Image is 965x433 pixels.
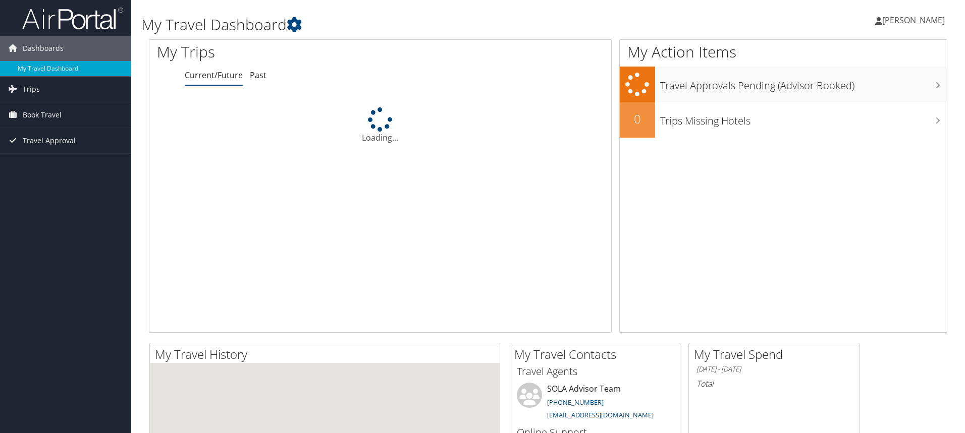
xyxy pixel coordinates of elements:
[23,36,64,61] span: Dashboards
[882,15,945,26] span: [PERSON_NAME]
[512,383,677,424] li: SOLA Advisor Team
[157,41,411,63] h1: My Trips
[250,70,266,81] a: Past
[23,128,76,153] span: Travel Approval
[185,70,243,81] a: Current/Future
[149,107,611,144] div: Loading...
[620,110,655,128] h2: 0
[694,346,860,363] h2: My Travel Spend
[155,346,500,363] h2: My Travel History
[23,102,62,128] span: Book Travel
[696,378,852,389] h6: Total
[514,346,680,363] h2: My Travel Contacts
[620,102,947,138] a: 0Trips Missing Hotels
[620,41,947,63] h1: My Action Items
[875,5,955,35] a: [PERSON_NAME]
[547,410,654,419] a: [EMAIL_ADDRESS][DOMAIN_NAME]
[23,77,40,102] span: Trips
[696,364,852,374] h6: [DATE] - [DATE]
[517,364,672,379] h3: Travel Agents
[660,74,947,93] h3: Travel Approvals Pending (Advisor Booked)
[620,67,947,102] a: Travel Approvals Pending (Advisor Booked)
[660,109,947,128] h3: Trips Missing Hotels
[22,7,123,30] img: airportal-logo.png
[547,398,604,407] a: [PHONE_NUMBER]
[141,14,684,35] h1: My Travel Dashboard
